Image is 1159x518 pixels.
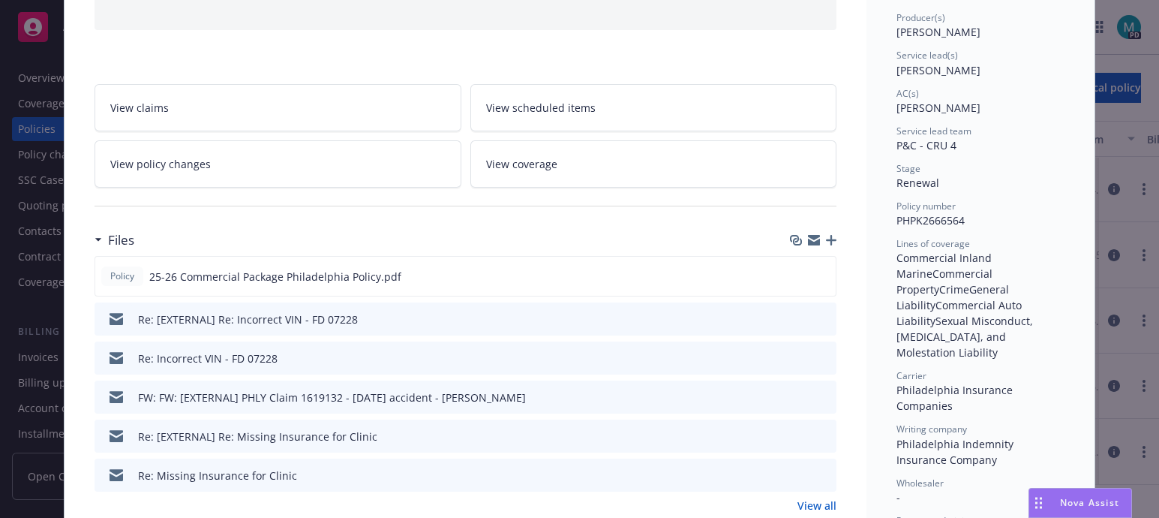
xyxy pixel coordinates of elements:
span: Service lead(s) [896,49,958,62]
span: View scheduled items [486,100,596,116]
span: Policy [107,270,137,283]
span: Nova Assist [1060,496,1119,509]
span: View coverage [486,156,557,172]
span: Commercial Property [896,267,995,297]
button: download file [793,312,805,327]
div: Re: Incorrect VIN - FD 07228 [138,351,278,366]
span: - [896,490,900,504]
button: Nova Assist [1028,488,1132,518]
button: preview file [816,269,830,285]
span: Lines of coverage [896,237,970,250]
button: preview file [817,390,830,405]
div: Re: [EXTERNAL] Re: Incorrect VIN - FD 07228 [138,312,358,327]
span: Writing company [896,423,967,435]
button: preview file [817,351,830,366]
a: View coverage [470,140,837,188]
span: View claims [110,100,169,116]
button: preview file [817,468,830,483]
div: Re: [EXTERNAL] Re: Missing Insurance for Clinic [138,429,377,444]
span: Carrier [896,369,926,382]
span: Sexual Misconduct, [MEDICAL_DATA], and Molestation Liability [896,314,1036,360]
a: View all [797,498,836,513]
span: Philadelphia Insurance Companies [896,383,1016,413]
div: FW: FW: [EXTERNAL] PHLY Claim 1619132 - [DATE] accident - [PERSON_NAME] [138,390,526,405]
span: Producer(s) [896,11,945,24]
button: download file [793,429,805,444]
span: General Liability [896,282,1012,312]
span: Commercial Auto Liability [896,298,1025,328]
div: Drag to move [1029,489,1048,517]
span: Renewal [896,176,939,190]
div: Files [95,230,134,250]
span: [PERSON_NAME] [896,25,980,39]
span: [PERSON_NAME] [896,101,980,115]
h3: Files [108,230,134,250]
a: View policy changes [95,140,461,188]
button: download file [793,468,805,483]
span: 25-26 Commercial Package Philadelphia Policy.pdf [149,269,401,285]
span: P&C - CRU 4 [896,138,956,152]
a: View scheduled items [470,84,837,131]
span: PHPK2666564 [896,213,965,227]
button: download file [793,390,805,405]
span: Service lead team [896,125,971,137]
button: preview file [817,312,830,327]
button: preview file [817,429,830,444]
a: View claims [95,84,461,131]
span: Crime [939,282,969,297]
span: View policy changes [110,156,211,172]
button: download file [792,269,804,285]
div: Re: Missing Insurance for Clinic [138,468,297,483]
span: [PERSON_NAME] [896,63,980,77]
span: Wholesaler [896,477,944,489]
span: AC(s) [896,87,919,100]
span: Stage [896,162,920,175]
span: Policy number [896,200,956,212]
span: Commercial Inland Marine [896,251,995,281]
button: download file [793,351,805,366]
span: Philadelphia Indemnity Insurance Company [896,437,1016,467]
